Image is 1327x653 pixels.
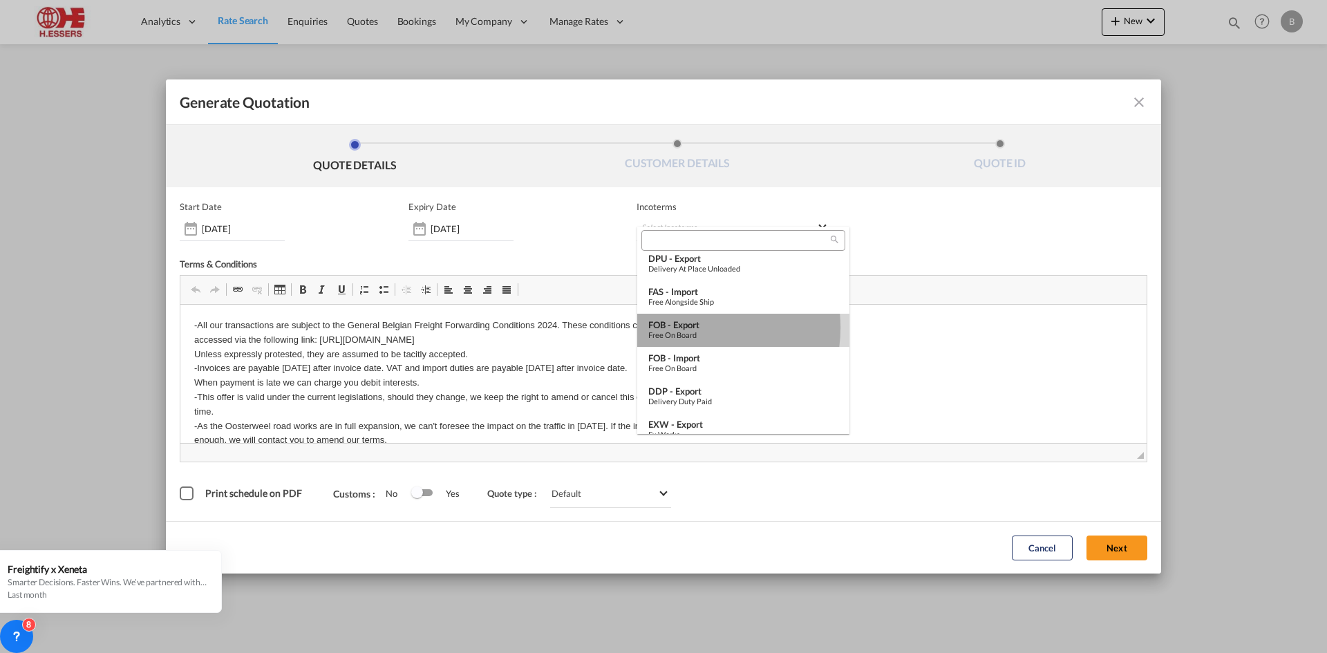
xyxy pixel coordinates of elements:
[648,319,838,330] div: FOB - export
[648,297,838,306] div: Free Alongside Ship
[648,430,838,439] div: Ex Works
[648,330,838,339] div: Free on Board
[14,14,952,460] p: -All our transactions are subject to the General Belgian Freight Forwarding Conditions 2024. Thes...
[648,352,838,363] div: FOB - import
[829,234,840,245] md-icon: icon-magnify
[648,253,838,264] div: DPU - export
[648,264,838,273] div: Delivery at Place Unloaded
[648,419,838,430] div: EXW - export
[648,386,838,397] div: DDP - export
[648,363,838,372] div: Free on Board
[648,397,838,406] div: Delivery Duty Paid
[648,286,838,297] div: FAS - import
[14,14,952,460] body: Editor, editor2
